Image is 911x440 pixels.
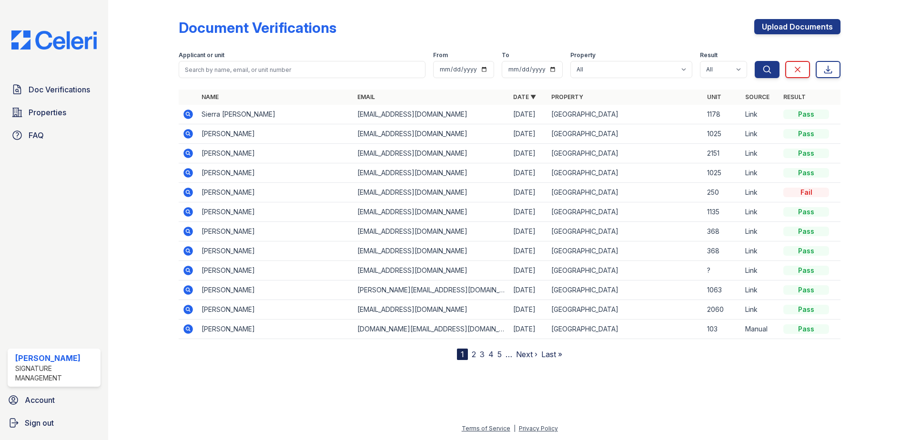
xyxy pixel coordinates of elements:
td: [PERSON_NAME] [198,202,354,222]
td: 368 [703,222,741,241]
td: [EMAIL_ADDRESS][DOMAIN_NAME] [354,202,509,222]
a: 3 [480,350,485,359]
td: [GEOGRAPHIC_DATA] [547,300,703,320]
div: Signature Management [15,364,97,383]
td: Link [741,261,779,280]
td: [PERSON_NAME] [198,183,354,202]
div: Pass [783,227,829,236]
td: [GEOGRAPHIC_DATA] [547,202,703,222]
td: [DATE] [509,144,547,163]
a: Unit [707,93,721,100]
span: Account [25,394,55,406]
td: [PERSON_NAME] [198,222,354,241]
div: Pass [783,324,829,334]
div: | [514,425,516,432]
td: Link [741,300,779,320]
td: [DATE] [509,280,547,300]
div: 1 [457,349,468,360]
td: [GEOGRAPHIC_DATA] [547,241,703,261]
td: Link [741,222,779,241]
a: Terms of Service [462,425,510,432]
td: [EMAIL_ADDRESS][DOMAIN_NAME] [354,163,509,183]
a: 2 [472,350,476,359]
td: [EMAIL_ADDRESS][DOMAIN_NAME] [354,261,509,280]
td: [PERSON_NAME][EMAIL_ADDRESS][DOMAIN_NAME] [354,280,509,300]
a: 5 [497,350,502,359]
span: Doc Verifications [29,84,90,95]
div: Pass [783,129,829,139]
td: [GEOGRAPHIC_DATA] [547,124,703,144]
td: [DATE] [509,163,547,183]
label: Result [700,51,718,59]
div: Pass [783,266,829,275]
a: Result [783,93,806,100]
td: [PERSON_NAME] [198,163,354,183]
td: 1063 [703,280,741,300]
span: Properties [29,107,66,118]
a: Date ▼ [513,93,536,100]
td: [PERSON_NAME] [198,261,354,280]
td: [GEOGRAPHIC_DATA] [547,261,703,280]
a: Properties [8,103,101,122]
td: [DATE] [509,105,547,124]
a: Name [202,93,219,100]
a: Last » [541,350,562,359]
a: Next › [516,350,537,359]
td: 103 [703,320,741,339]
td: [DATE] [509,241,547,261]
td: Link [741,241,779,261]
td: 1178 [703,105,741,124]
div: Pass [783,285,829,295]
td: [EMAIL_ADDRESS][DOMAIN_NAME] [354,105,509,124]
td: 2151 [703,144,741,163]
td: Link [741,183,779,202]
td: [GEOGRAPHIC_DATA] [547,163,703,183]
td: [DOMAIN_NAME][EMAIL_ADDRESS][DOMAIN_NAME] [354,320,509,339]
td: [DATE] [509,320,547,339]
td: Link [741,163,779,183]
div: [PERSON_NAME] [15,352,97,364]
td: [PERSON_NAME] [198,144,354,163]
a: Upload Documents [754,19,840,34]
a: Property [551,93,583,100]
label: To [502,51,509,59]
td: 2060 [703,300,741,320]
a: Privacy Policy [519,425,558,432]
td: Link [741,144,779,163]
div: Pass [783,305,829,314]
img: CE_Logo_Blue-a8612792a0a2168367f1c8372b55b34899dd931a85d93a1a3d3e32e68fde9ad4.png [4,30,104,50]
a: Doc Verifications [8,80,101,99]
td: [EMAIL_ADDRESS][DOMAIN_NAME] [354,241,509,261]
td: [PERSON_NAME] [198,320,354,339]
td: [PERSON_NAME] [198,241,354,261]
td: 1025 [703,124,741,144]
span: … [506,349,512,360]
div: Document Verifications [179,19,336,36]
div: Pass [783,168,829,178]
td: Sierra [PERSON_NAME] [198,105,354,124]
td: [EMAIL_ADDRESS][DOMAIN_NAME] [354,222,509,241]
td: Manual [741,320,779,339]
td: [GEOGRAPHIC_DATA] [547,144,703,163]
div: Pass [783,207,829,217]
td: Link [741,105,779,124]
span: Sign out [25,417,54,429]
td: Link [741,280,779,300]
td: [PERSON_NAME] [198,124,354,144]
td: [GEOGRAPHIC_DATA] [547,105,703,124]
td: [EMAIL_ADDRESS][DOMAIN_NAME] [354,300,509,320]
td: [GEOGRAPHIC_DATA] [547,280,703,300]
td: [EMAIL_ADDRESS][DOMAIN_NAME] [354,144,509,163]
td: [GEOGRAPHIC_DATA] [547,320,703,339]
td: [DATE] [509,222,547,241]
a: FAQ [8,126,101,145]
td: [PERSON_NAME] [198,280,354,300]
td: ? [703,261,741,280]
span: FAQ [29,130,44,141]
div: Pass [783,110,829,119]
div: Pass [783,149,829,158]
a: Source [745,93,769,100]
td: [DATE] [509,124,547,144]
td: 1025 [703,163,741,183]
td: [DATE] [509,261,547,280]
